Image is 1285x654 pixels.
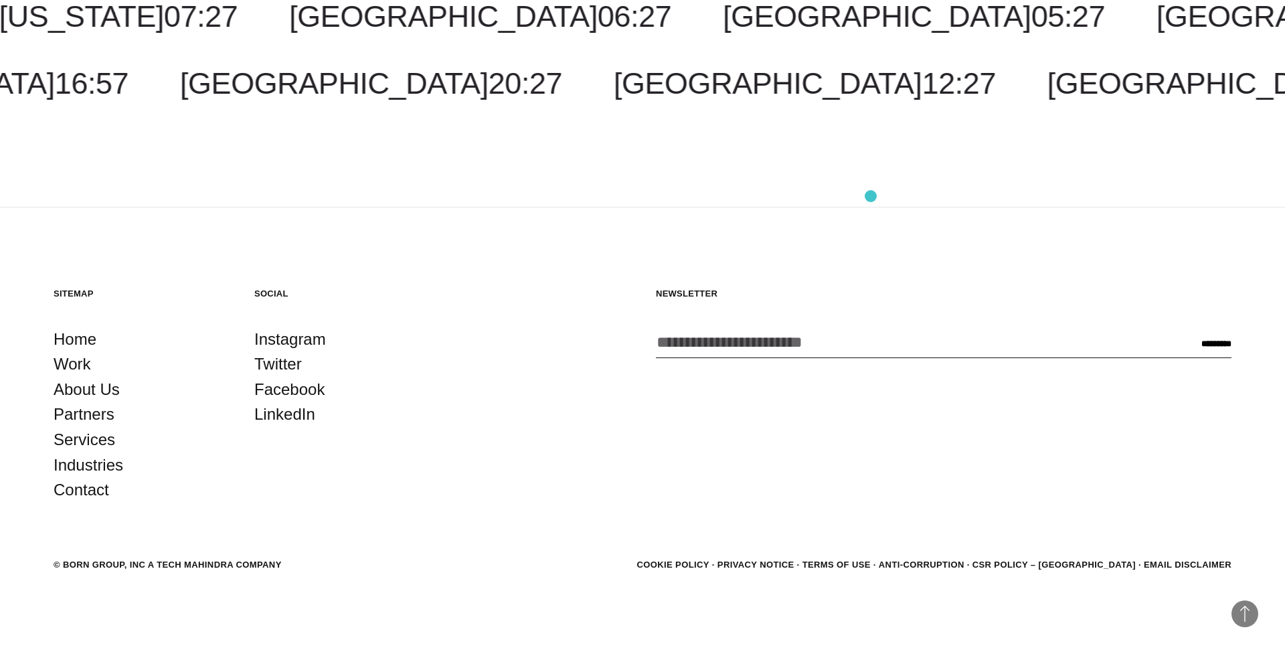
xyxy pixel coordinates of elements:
a: Services [54,427,115,453]
span: 12:27 [922,66,996,100]
a: [GEOGRAPHIC_DATA]20:27 [180,66,562,100]
a: Instagram [254,327,326,352]
a: Twitter [254,351,302,377]
a: Cookie Policy [636,560,709,570]
a: Industries [54,453,123,478]
a: Partners [54,402,114,427]
a: LinkedIn [254,402,315,427]
button: Back to Top [1231,600,1258,627]
a: Privacy Notice [717,560,794,570]
a: Contact [54,477,109,503]
a: Work [54,351,91,377]
span: 16:57 [55,66,128,100]
a: Facebook [254,377,325,402]
a: Terms of Use [802,560,871,570]
a: Home [54,327,96,352]
a: Email Disclaimer [1144,560,1231,570]
div: © BORN GROUP, INC A Tech Mahindra Company [54,558,282,572]
h5: Sitemap [54,288,228,299]
h5: Social [254,288,428,299]
a: CSR POLICY – [GEOGRAPHIC_DATA] [972,560,1136,570]
h5: Newsletter [656,288,1231,299]
a: About Us [54,377,120,402]
a: Anti-Corruption [879,560,964,570]
a: [GEOGRAPHIC_DATA]12:27 [614,66,996,100]
span: 20:27 [489,66,562,100]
